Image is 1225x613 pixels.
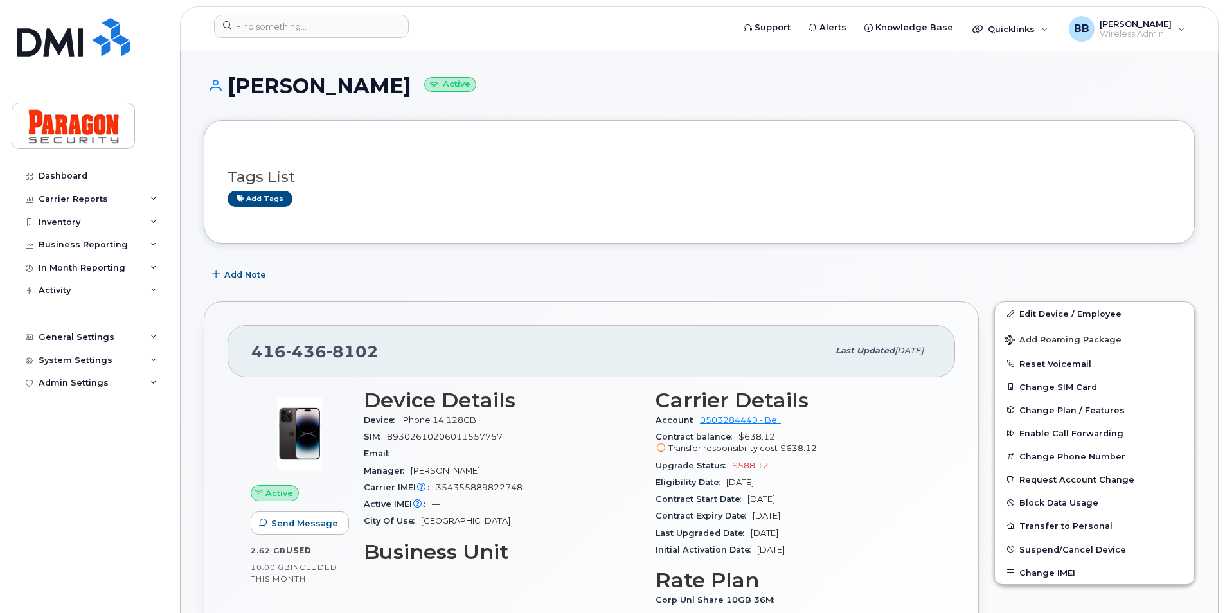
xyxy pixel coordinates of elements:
button: Enable Call Forwarding [995,422,1194,445]
span: [DATE] [895,346,924,355]
a: Add tags [228,191,292,207]
button: Add Roaming Package [995,326,1194,352]
button: Change SIM Card [995,375,1194,398]
span: Upgrade Status [656,461,732,470]
span: Eligibility Date [656,477,726,487]
span: included this month [251,562,337,583]
span: 436 [286,342,326,361]
span: [PERSON_NAME] [411,466,480,475]
span: 2.62 GB [251,546,286,555]
span: Carrier IMEI [364,483,436,492]
span: Change Plan / Features [1019,405,1125,414]
button: Block Data Usage [995,491,1194,514]
span: Send Message [271,517,338,529]
span: $638.12 [656,432,932,455]
span: — [395,449,404,458]
button: Change Plan / Features [995,398,1194,422]
button: Request Account Change [995,468,1194,491]
img: image20231002-3703462-njx0qo.jpeg [261,395,338,472]
button: Suspend/Cancel Device [995,538,1194,561]
span: Device [364,415,401,425]
button: Change IMEI [995,561,1194,584]
h3: Carrier Details [656,389,932,412]
span: City Of Use [364,516,421,526]
button: Change Phone Number [995,445,1194,468]
span: Manager [364,466,411,475]
span: [GEOGRAPHIC_DATA] [421,516,510,526]
span: SIM [364,432,387,441]
a: 0503284449 - Bell [700,415,781,425]
span: $588.12 [732,461,769,470]
span: Account [656,415,700,425]
span: [DATE] [747,494,775,504]
span: [DATE] [726,477,754,487]
span: Last updated [836,346,895,355]
a: Edit Device / Employee [995,302,1194,325]
h3: Device Details [364,389,640,412]
span: Corp Unl Share 10GB 36M [656,595,780,605]
h3: Rate Plan [656,569,932,592]
h1: [PERSON_NAME] [204,75,1195,97]
button: Add Note [204,263,277,286]
span: Enable Call Forwarding [1019,429,1123,438]
button: Transfer to Personal [995,514,1194,537]
span: Contract balance [656,432,738,441]
span: [DATE] [753,511,780,520]
span: 354355889822748 [436,483,523,492]
span: Transfer responsibility cost [668,443,778,453]
span: 89302610206011557757 [387,432,503,441]
span: used [286,546,312,555]
span: 8102 [326,342,379,361]
span: Active IMEI [364,499,432,509]
span: — [432,499,440,509]
span: Initial Activation Date [656,545,757,555]
span: iPhone 14 128GB [401,415,476,425]
span: Last Upgraded Date [656,528,751,538]
h3: Business Unit [364,540,640,564]
span: Contract Start Date [656,494,747,504]
h3: Tags List [228,169,1171,185]
span: [DATE] [757,545,785,555]
span: Suspend/Cancel Device [1019,544,1126,554]
span: Email [364,449,395,458]
small: Active [424,77,476,92]
span: $638.12 [780,443,817,453]
span: 416 [251,342,379,361]
span: 10.00 GB [251,563,291,572]
span: Add Note [224,269,266,281]
span: Active [265,487,293,499]
button: Reset Voicemail [995,352,1194,375]
button: Send Message [251,511,349,535]
span: Add Roaming Package [1005,335,1122,347]
span: Contract Expiry Date [656,511,753,520]
span: [DATE] [751,528,778,538]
